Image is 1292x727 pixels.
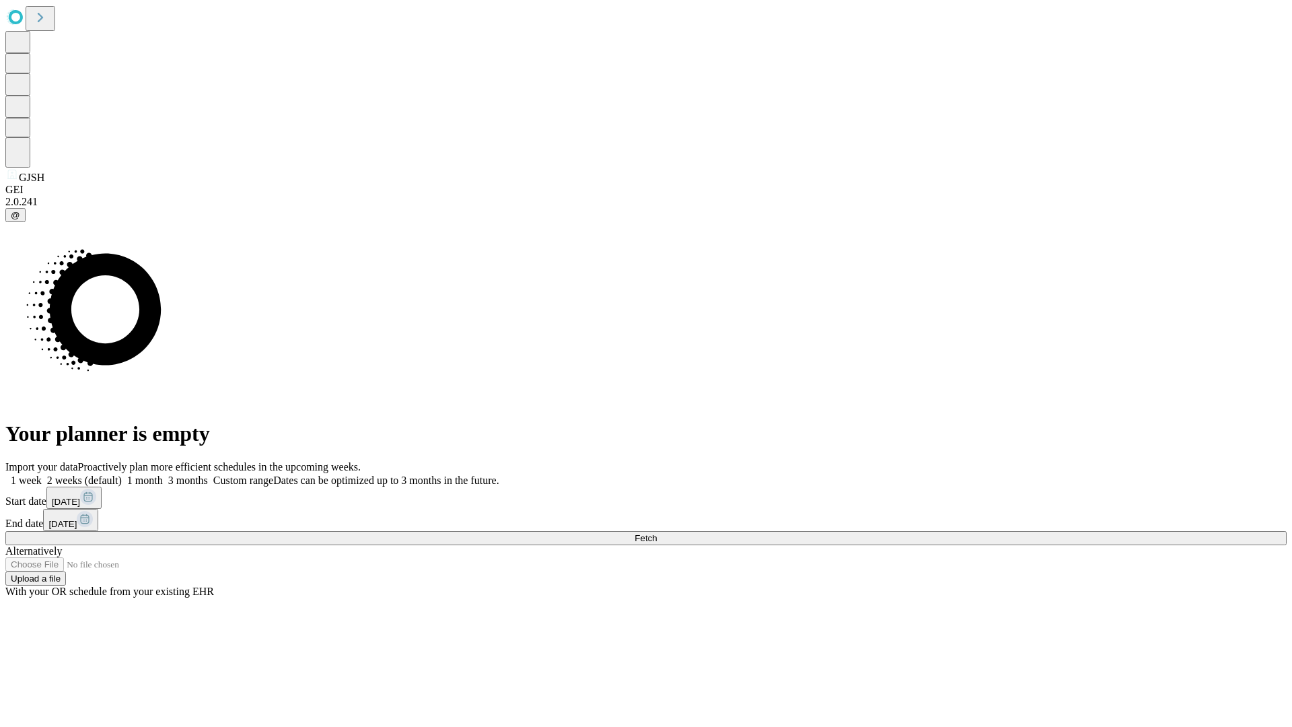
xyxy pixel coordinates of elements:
span: 2 weeks (default) [47,475,122,486]
span: With your OR schedule from your existing EHR [5,586,214,597]
span: Custom range [213,475,273,486]
div: 2.0.241 [5,196,1287,208]
span: Alternatively [5,545,62,557]
span: Dates can be optimized up to 3 months in the future. [273,475,499,486]
span: Proactively plan more efficient schedules in the upcoming weeks. [78,461,361,473]
button: [DATE] [43,509,98,531]
h1: Your planner is empty [5,421,1287,446]
div: GEI [5,184,1287,196]
div: Start date [5,487,1287,509]
button: Fetch [5,531,1287,545]
span: @ [11,210,20,220]
button: [DATE] [46,487,102,509]
button: Upload a file [5,572,66,586]
span: [DATE] [52,497,80,507]
span: 3 months [168,475,208,486]
button: @ [5,208,26,222]
span: 1 week [11,475,42,486]
span: GJSH [19,172,44,183]
span: 1 month [127,475,163,486]
span: [DATE] [48,519,77,529]
div: End date [5,509,1287,531]
span: Fetch [635,533,657,543]
span: Import your data [5,461,78,473]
